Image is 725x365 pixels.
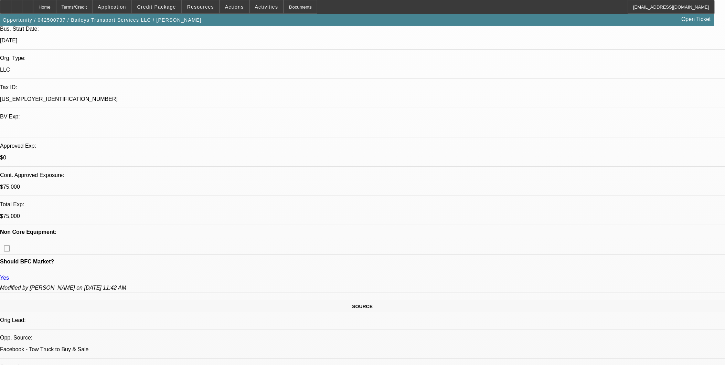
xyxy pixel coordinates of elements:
span: Credit Package [137,4,176,10]
button: Resources [182,0,219,13]
span: SOURCE [352,304,373,309]
span: Actions [225,4,244,10]
button: Application [93,0,131,13]
span: Application [98,4,126,10]
a: Open Ticket [679,13,714,25]
span: Activities [255,4,278,10]
span: Opportunity / 042500737 / Baileys Transport Services LLC / [PERSON_NAME] [3,17,202,23]
button: Actions [220,0,249,13]
span: Resources [187,4,214,10]
button: Credit Package [132,0,181,13]
button: Activities [250,0,284,13]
